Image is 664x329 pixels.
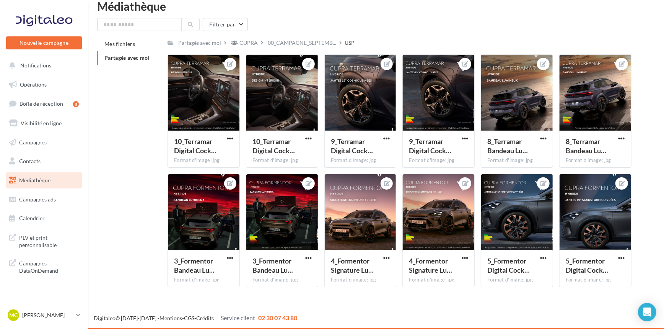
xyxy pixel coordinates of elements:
span: Boîte de réception [20,100,63,107]
div: Format d'image: jpg [409,157,468,164]
span: 5_Formentor Digital Cockpit 1x1 [487,257,530,274]
a: Campagnes DataOnDemand [5,255,83,278]
div: Format d'image: jpg [487,277,547,283]
span: Calendrier [19,215,45,221]
a: Campagnes ads [5,192,83,208]
span: Campagnes ads [19,196,56,203]
a: Digitaleo [94,315,116,321]
div: Format d'image: jpg [566,157,625,164]
a: Calendrier [5,210,83,226]
div: Format d'image: jpg [252,157,312,164]
div: Format d'image: jpg [487,157,547,164]
span: Mes fichiers [104,41,135,47]
span: PLV et print personnalisable [19,232,79,249]
a: Mentions [159,315,182,321]
span: 02 30 07 43 80 [258,314,297,321]
span: 9_Terramar Digital Cockpit 9x16 copie [331,137,373,155]
span: Service client [221,314,255,321]
span: 8_Terramar Bandeau Lum 9x16 [487,137,528,155]
span: 9_Terramar Digital Cockpit 1x1 copie [409,137,451,155]
a: Visibilité en ligne [5,115,83,131]
p: [PERSON_NAME] [22,311,73,319]
button: Filtrer par [203,18,248,31]
span: Opérations [20,81,47,88]
span: Partagés avec moi [104,54,150,61]
span: 00_CAMPAGNE_SEPTEMB... [268,39,336,47]
a: MC [PERSON_NAME] [6,308,82,322]
span: Campagnes DataOnDemand [19,258,79,275]
a: CGS [184,315,194,321]
button: Notifications [5,57,80,74]
span: © [DATE]-[DATE] - - - [94,315,297,321]
span: 3_Formentor Bandeau Lum 9x16 [174,257,215,274]
a: Contacts [5,153,83,169]
div: Format d'image: jpg [331,277,390,283]
span: Contacts [19,158,41,164]
div: 8 [73,101,79,107]
span: Médiathèque [19,177,50,183]
span: 10_Terramar Digital Cockpit 1x1 [174,137,216,155]
span: 3_Formentor Bandeau Lum 1x1 [252,257,293,274]
span: Campagnes [19,139,47,145]
a: Médiathèque [5,172,83,188]
div: Format d'image: jpg [409,277,468,283]
div: CUPRA [239,39,258,47]
span: 5_Formentor Digital Cockpit 9x16 [566,257,608,274]
div: Format d'image: jpg [252,277,312,283]
div: Partagés avec moi [178,39,221,47]
span: 4_Formentor Signature Lum 1x1 [409,257,452,274]
div: USP [345,39,355,47]
span: Notifications [20,62,51,69]
a: Campagnes [5,134,83,151]
div: Open Intercom Messenger [638,303,656,321]
span: 10_Terramar Digital Cockpit 9x16 [252,137,295,155]
div: Format d'image: jpg [174,277,233,283]
div: Format d'image: jpg [566,277,625,283]
span: 4_Formentor Signature Lum 9x16 [331,257,374,274]
a: Opérations [5,77,83,93]
a: Boîte de réception8 [5,95,83,112]
span: 8_Terramar Bandeau Lum 1x1 [566,137,606,155]
div: Format d'image: jpg [331,157,390,164]
span: MC [9,311,18,319]
div: Format d'image: jpg [174,157,233,164]
span: Visibilité en ligne [21,120,62,126]
div: Médiathèque [97,0,655,12]
a: PLV et print personnalisable [5,229,83,252]
button: Nouvelle campagne [6,36,82,49]
a: Crédits [196,315,214,321]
